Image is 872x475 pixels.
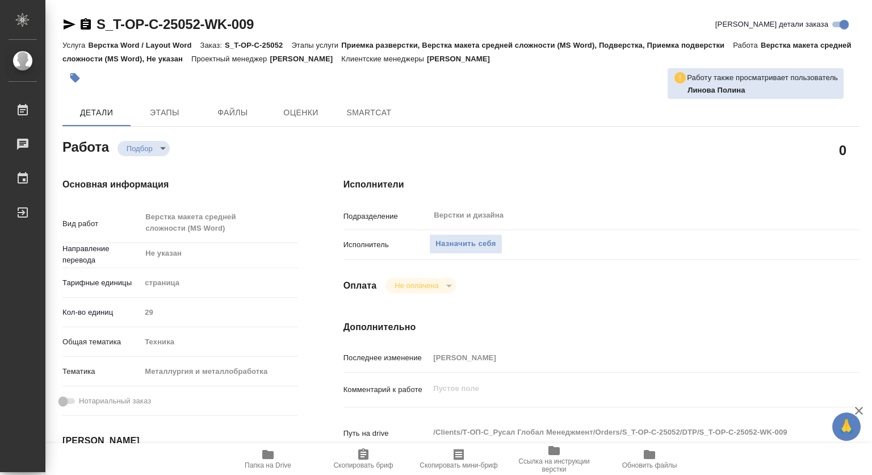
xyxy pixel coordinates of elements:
[342,106,396,120] span: SmartCat
[62,277,141,289] p: Тарифные единицы
[62,178,298,191] h4: Основная информация
[62,136,109,156] h2: Работа
[123,144,156,153] button: Подбор
[506,443,602,475] button: Ссылка на инструкции верстки
[343,239,430,251] p: Исполнитель
[141,273,297,293] div: страница
[206,106,260,120] span: Файлы
[839,140,846,160] h2: 0
[316,443,411,475] button: Скопировать бриф
[837,415,856,439] span: 🙏
[435,238,496,251] span: Назначить себя
[420,461,497,469] span: Скопировать мини-бриф
[79,18,93,31] button: Скопировать ссылку
[429,349,816,366] input: Пустое поле
[411,443,506,475] button: Скопировать мини-бриф
[97,16,254,32] a: S_T-OP-C-25052-WK-009
[687,85,838,96] p: Линова Полина
[333,461,393,469] span: Скопировать бриф
[343,352,430,364] p: Последнее изменение
[341,41,733,49] p: Приемка разверстки, Верстка макета средней сложности (MS Word), Подверстка, Приемка подверстки
[118,141,170,156] div: Подбор
[62,243,141,266] p: Направление перевода
[270,55,341,63] p: [PERSON_NAME]
[220,443,316,475] button: Папка на Drive
[69,106,124,120] span: Детали
[137,106,192,120] span: Этапы
[733,41,761,49] p: Работа
[62,434,298,448] h4: [PERSON_NAME]
[62,336,141,348] p: Общая тематика
[200,41,225,49] p: Заказ:
[622,461,677,469] span: Обновить файлы
[687,72,838,84] p: Работу также просматривает пользователь
[79,395,151,407] span: Нотариальный заказ
[141,332,297,352] div: Техника
[341,55,427,63] p: Клиентские менеджеры
[715,19,828,30] span: [PERSON_NAME] детали заказа
[429,234,502,254] button: Назначить себя
[602,443,697,475] button: Обновить файлы
[274,106,328,120] span: Оценки
[343,384,430,395] p: Комментарий к работе
[225,41,291,49] p: S_T-OP-C-25052
[385,278,455,293] div: Подбор
[343,211,430,222] p: Подразделение
[343,320,860,334] h4: Дополнительно
[832,413,861,441] button: 🙏
[343,178,860,191] h4: Исполнители
[245,461,291,469] span: Папка на Drive
[391,281,442,290] button: Не оплачена
[141,362,297,381] div: Металлургия и металлобработка
[62,41,88,49] p: Услуга
[62,18,76,31] button: Скопировать ссылку для ЯМессенджера
[687,86,745,94] b: Линова Полина
[191,55,270,63] p: Проектный менеджер
[62,218,141,230] p: Вид работ
[88,41,200,49] p: Верстка Word / Layout Word
[141,304,297,320] input: Пустое поле
[513,457,595,473] span: Ссылка на инструкции верстки
[429,423,816,442] textarea: /Clients/Т-ОП-С_Русал Глобал Менеджмент/Orders/S_T-OP-C-25052/DTP/S_T-OP-C-25052-WK-009
[291,41,341,49] p: Этапы услуги
[427,55,498,63] p: [PERSON_NAME]
[62,65,87,90] button: Добавить тэг
[62,307,141,318] p: Кол-во единиц
[343,279,377,293] h4: Оплата
[343,428,430,439] p: Путь на drive
[62,366,141,377] p: Тематика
